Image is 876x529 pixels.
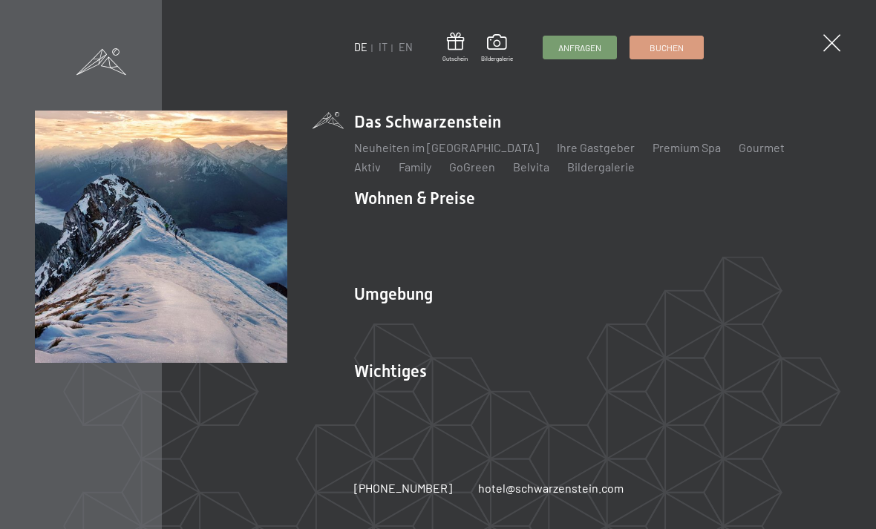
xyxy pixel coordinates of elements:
a: Bildergalerie [567,160,635,174]
a: Ihre Gastgeber [557,140,635,154]
span: Anfragen [558,42,601,54]
a: Anfragen [543,36,616,59]
a: Bildergalerie [481,34,513,62]
a: IT [379,41,388,53]
a: Neuheiten im [GEOGRAPHIC_DATA] [354,140,539,154]
a: hotel@schwarzenstein.com [478,480,624,496]
a: Belvita [513,160,549,174]
a: Premium Spa [653,140,721,154]
a: Buchen [630,36,703,59]
span: Gutschein [442,55,468,63]
span: Bildergalerie [481,55,513,63]
a: DE [354,41,367,53]
a: Family [399,160,431,174]
a: EN [399,41,413,53]
a: Aktiv [354,160,381,174]
a: [PHONE_NUMBER] [354,480,452,496]
a: GoGreen [449,160,495,174]
span: Buchen [650,42,684,54]
a: Gutschein [442,33,468,63]
span: [PHONE_NUMBER] [354,481,452,495]
a: Gourmet [739,140,785,154]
